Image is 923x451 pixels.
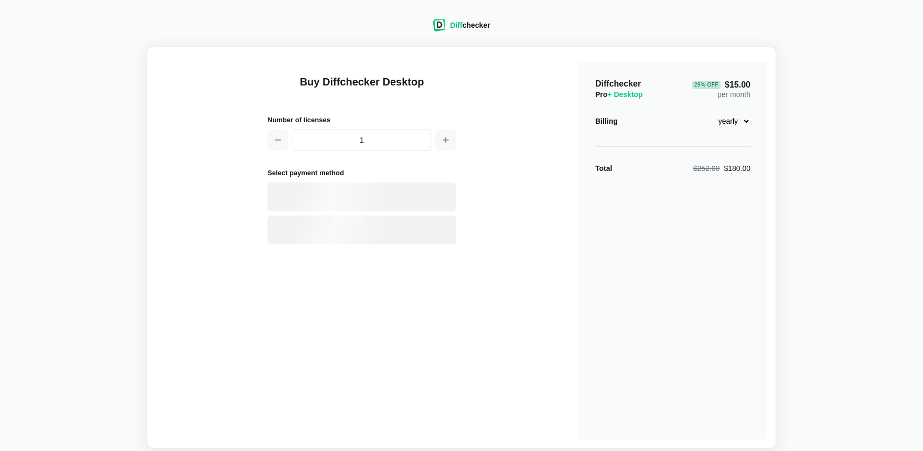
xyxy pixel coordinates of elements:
[267,167,456,178] h2: Select payment method
[450,20,490,30] div: checker
[595,79,641,88] span: Diffchecker
[692,79,750,100] div: per month
[267,74,456,102] h1: Buy Diffchecker Desktop
[293,130,431,151] input: 1
[450,21,462,29] span: Diff
[433,19,446,31] img: Diffchecker logo
[692,81,750,89] span: $15.00
[595,116,618,126] div: Billing
[693,163,750,174] div: $180.00
[607,90,642,99] span: + Desktop
[595,90,643,99] span: Pro
[595,164,612,173] strong: Total
[433,25,490,33] a: Diffchecker logoDiffchecker
[693,164,720,173] span: $252.00
[692,81,721,89] div: 29 % Off
[267,114,456,125] h2: Number of licenses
